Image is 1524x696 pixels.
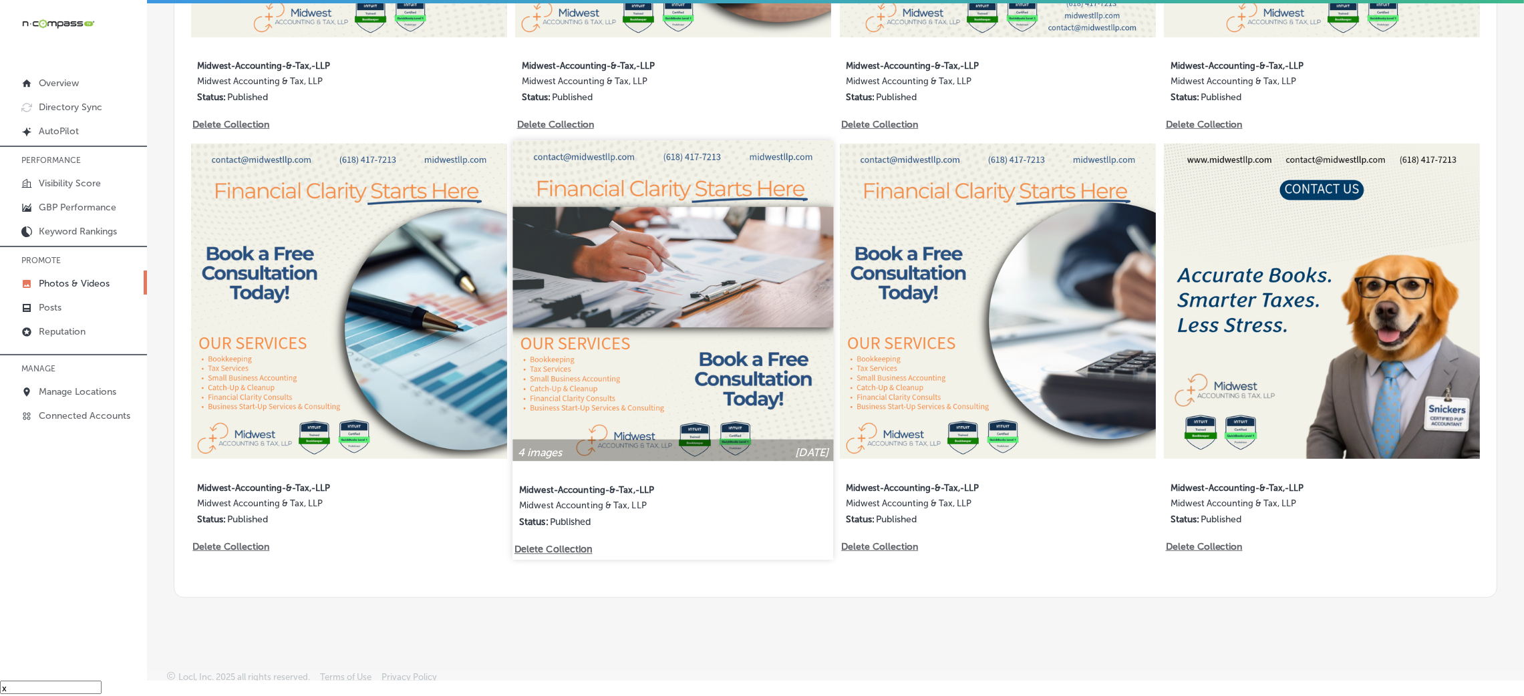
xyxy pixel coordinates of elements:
[846,475,1074,498] label: Midwest-Accounting-&-Tax,-LLP
[519,500,751,516] label: Midwest Accounting & Tax, LLP
[1171,92,1199,103] p: Status:
[514,544,591,555] p: Delete Collection
[227,514,268,525] p: Published
[519,516,549,528] p: Status:
[39,178,101,189] p: Visibility Score
[1171,76,1399,92] label: Midwest Accounting & Tax, LLP
[39,226,117,237] p: Keyword Rankings
[846,76,1074,92] label: Midwest Accounting & Tax, LLP
[1201,92,1241,103] p: Published
[876,92,917,103] p: Published
[1171,475,1399,498] label: Midwest-Accounting-&-Tax,-LLP
[841,119,917,130] p: Delete Collection
[39,386,116,397] p: Manage Locations
[1171,53,1399,76] label: Midwest-Accounting-&-Tax,-LLP
[197,475,426,498] label: Midwest-Accounting-&-Tax,-LLP
[552,92,593,103] p: Published
[841,541,917,552] p: Delete Collection
[1166,541,1241,552] p: Delete Collection
[1201,514,1241,525] p: Published
[192,541,268,552] p: Delete Collection
[846,514,875,525] p: Status:
[192,119,268,130] p: Delete Collection
[517,119,593,130] p: Delete Collection
[522,76,750,92] label: Midwest Accounting & Tax, LLP
[39,326,86,337] p: Reputation
[191,144,507,460] img: Collection thumbnail
[518,446,563,459] p: 4 images
[513,140,834,461] img: Collection thumbnail
[846,92,875,103] p: Status:
[846,53,1074,76] label: Midwest-Accounting-&-Tax,-LLP
[39,278,110,289] p: Photos & Videos
[796,446,829,459] p: [DATE]
[519,477,751,501] label: Midwest-Accounting-&-Tax,-LLP
[1164,144,1480,460] img: Collection thumbnail
[522,92,551,103] p: Status:
[197,514,226,525] p: Status:
[39,102,102,113] p: Directory Sync
[876,514,917,525] p: Published
[197,92,226,103] p: Status:
[39,126,79,137] p: AutoPilot
[39,410,130,421] p: Connected Accounts
[39,77,79,89] p: Overview
[178,672,310,682] p: Locl, Inc. 2025 all rights reserved.
[197,53,426,76] label: Midwest-Accounting-&-Tax,-LLP
[840,144,1156,460] img: Collection thumbnail
[227,92,268,103] p: Published
[320,672,371,689] a: Terms of Use
[846,498,1074,514] label: Midwest Accounting & Tax, LLP
[522,53,750,76] label: Midwest-Accounting-&-Tax,-LLP
[39,202,116,213] p: GBP Performance
[197,76,426,92] label: Midwest Accounting & Tax, LLP
[39,302,61,313] p: Posts
[550,516,591,528] p: Published
[382,672,437,689] a: Privacy Policy
[1166,119,1241,130] p: Delete Collection
[21,17,95,30] img: 660ab0bf-5cc7-4cb8-ba1c-48b5ae0f18e60NCTV_CLogo_TV_Black_-500x88.png
[1171,498,1399,514] label: Midwest Accounting & Tax, LLP
[1171,514,1199,525] p: Status:
[197,498,426,514] label: Midwest Accounting & Tax, LLP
